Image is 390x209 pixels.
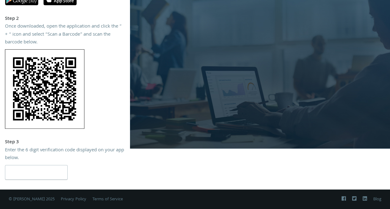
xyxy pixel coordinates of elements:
[61,196,86,203] a: Privacy Policy
[373,196,381,203] a: Blog
[5,23,125,47] div: Once downloaded, open the application and click the “ + “ icon and select “Scan a Barcode” and sc...
[9,196,55,203] span: © [PERSON_NAME] 2025
[5,15,19,23] strong: Step 2
[92,196,123,203] a: Terms of Service
[5,147,125,162] div: Enter the 6 digit verification code displayed on your app below.
[5,49,84,129] img: 8pvFQvumjnggAAAABJRU5ErkJggg==
[5,138,19,146] strong: Step 3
